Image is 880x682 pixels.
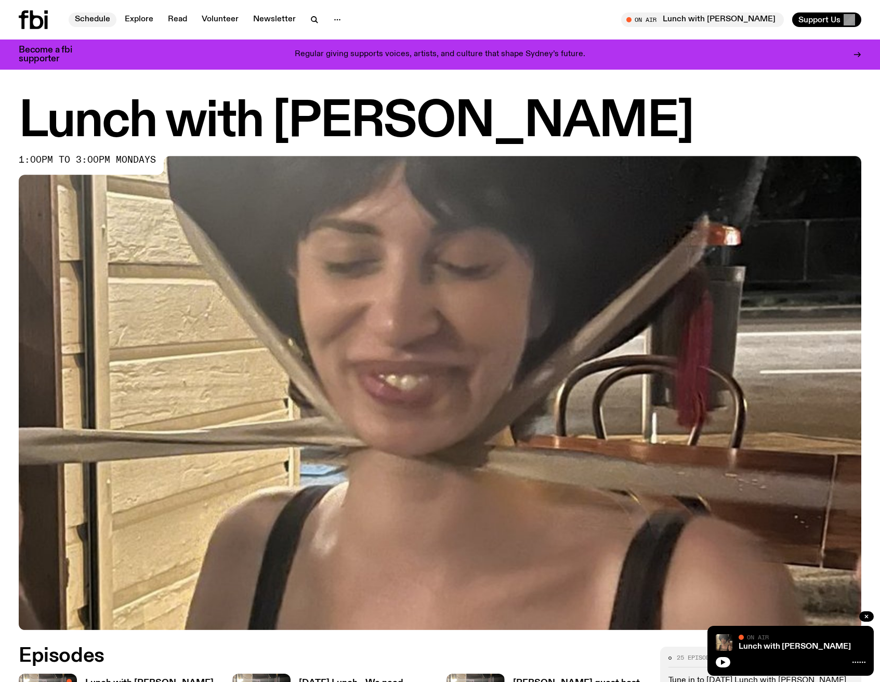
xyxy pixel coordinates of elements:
[195,12,245,27] a: Volunteer
[739,642,851,651] a: Lunch with [PERSON_NAME]
[119,12,160,27] a: Explore
[792,12,861,27] button: Support Us
[69,12,116,27] a: Schedule
[295,50,585,59] p: Regular giving supports voices, artists, and culture that shape Sydney’s future.
[798,15,840,24] span: Support Us
[621,12,784,27] button: On AirLunch with [PERSON_NAME]
[19,156,156,164] span: 1:00pm to 3:00pm mondays
[747,634,769,640] span: On Air
[677,655,717,661] span: 25 episodes
[247,12,302,27] a: Newsletter
[19,647,576,665] h2: Episodes
[19,46,85,63] h3: Become a fbi supporter
[19,99,861,146] h1: Lunch with [PERSON_NAME]
[162,12,193,27] a: Read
